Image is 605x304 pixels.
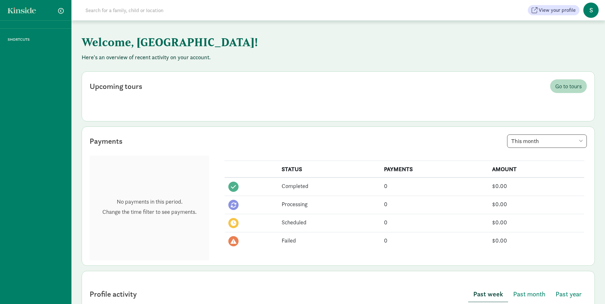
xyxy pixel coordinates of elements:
[282,236,376,245] div: Failed
[468,286,508,302] button: Past week
[555,82,582,90] span: Go to tours
[278,161,380,178] th: STATUS
[492,200,580,208] div: $0.00
[384,182,484,190] div: 0
[488,161,584,178] th: AMOUNT
[492,218,580,227] div: $0.00
[508,286,550,302] button: Past month
[528,5,579,15] button: View your profile
[82,31,397,54] h1: Welcome, [GEOGRAPHIC_DATA]!
[282,218,376,227] div: Scheduled
[282,182,376,190] div: Completed
[556,289,582,299] span: Past year
[384,218,484,227] div: 0
[513,289,545,299] span: Past month
[492,182,580,190] div: $0.00
[380,161,488,178] th: PAYMENTS
[102,208,196,216] p: Change the time filter to see payments.
[384,200,484,208] div: 0
[82,4,261,17] input: Search for a family, child or location
[384,236,484,245] div: 0
[539,6,576,14] span: View your profile
[90,81,142,92] div: Upcoming tours
[583,3,599,18] span: S
[550,79,587,93] a: Go to tours
[102,198,196,206] p: No payments in this period.
[82,54,595,61] p: Here's an overview of recent activity on your account.
[90,135,122,147] div: Payments
[282,200,376,208] div: Processing
[473,289,503,299] span: Past week
[90,288,137,300] div: Profile activity
[492,236,580,245] div: $0.00
[550,286,587,302] button: Past year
